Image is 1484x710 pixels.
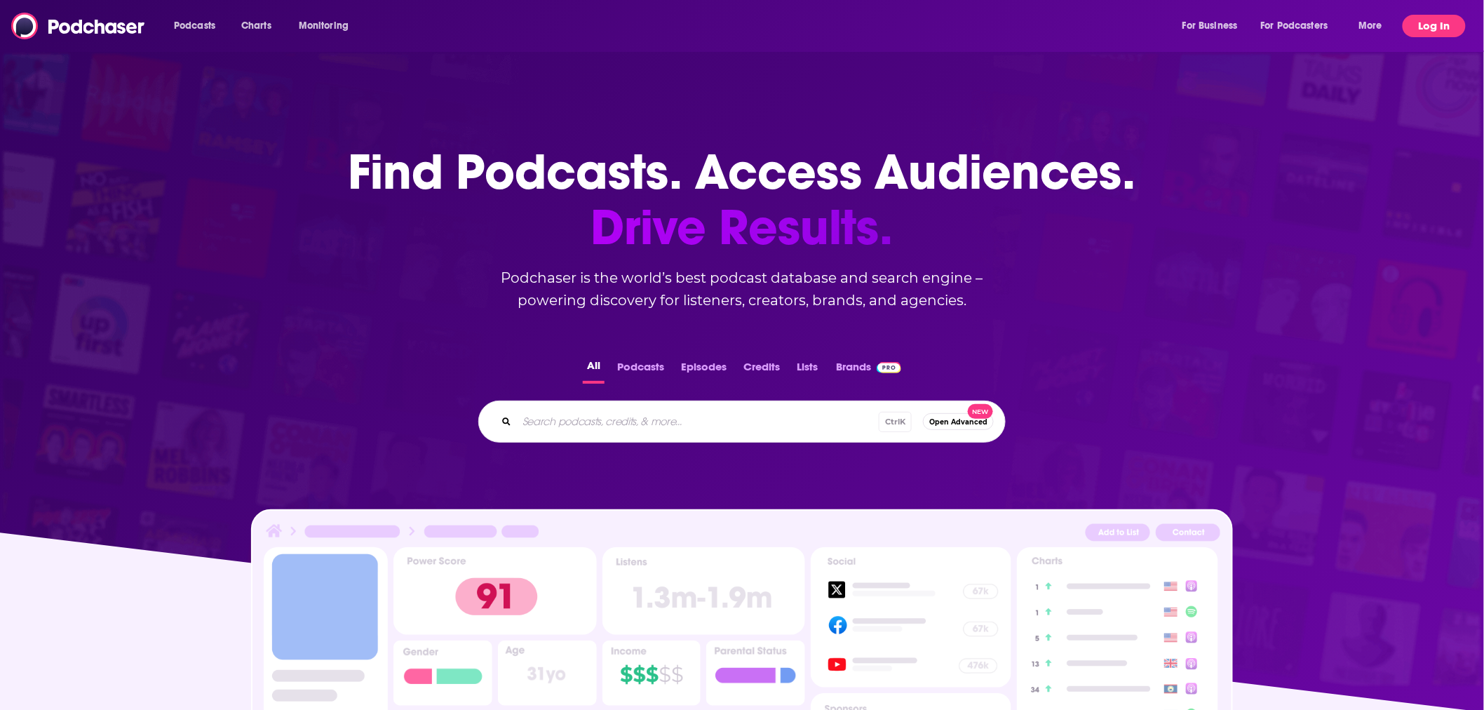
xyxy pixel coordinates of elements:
h2: Podchaser is the world’s best podcast database and search engine – powering discovery for listene... [461,267,1023,312]
img: Podcast Insights Age [498,641,597,706]
img: Podcast Insights Income [602,641,701,706]
span: Charts [241,16,271,36]
img: Podcast Insights Listens [602,547,805,635]
button: All [583,356,605,384]
img: Podcast Socials [811,547,1011,688]
img: Podcast Insights Header [264,522,1220,547]
img: Podchaser Pro [877,362,901,373]
button: Lists [792,356,822,384]
button: Podcasts [613,356,668,384]
button: Open AdvancedNew [923,413,994,430]
span: New [968,404,993,419]
img: Podchaser - Follow, Share and Rate Podcasts [11,13,146,39]
span: For Business [1182,16,1238,36]
span: Ctrl K [879,412,912,432]
button: Log In [1403,15,1466,37]
button: Credits [739,356,784,384]
button: open menu [1349,15,1400,37]
input: Search podcasts, credits, & more... [517,410,879,433]
span: Drive Results. [349,200,1136,255]
a: Charts [232,15,280,37]
img: Podcast Insights Parental Status [706,641,805,706]
button: Episodes [677,356,731,384]
button: open menu [1173,15,1255,37]
button: open menu [289,15,367,37]
button: open menu [164,15,234,37]
span: Monitoring [299,16,349,36]
div: Search podcasts, credits, & more... [478,401,1006,443]
a: BrandsPodchaser Pro [836,356,901,384]
span: More [1358,16,1382,36]
span: Open Advanced [929,418,987,426]
span: For Podcasters [1261,16,1328,36]
span: Podcasts [174,16,215,36]
img: Podcast Insights Power score [393,547,596,635]
button: open menu [1252,15,1349,37]
img: Podcast Insights Gender [393,641,492,706]
h1: Find Podcasts. Access Audiences. [349,145,1136,255]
